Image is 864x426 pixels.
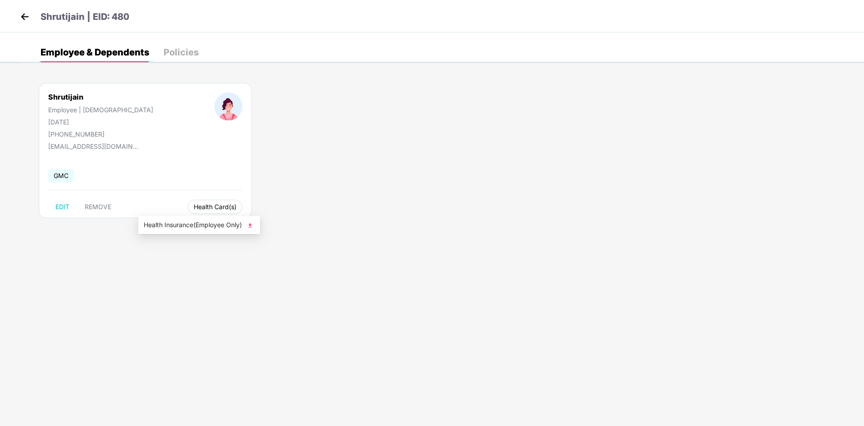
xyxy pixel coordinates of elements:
[85,203,111,211] span: REMOVE
[48,169,74,182] span: GMC
[18,10,32,23] img: back
[48,200,77,214] button: EDIT
[164,48,199,57] div: Policies
[194,205,236,209] span: Health Card(s)
[48,118,153,126] div: [DATE]
[48,130,153,138] div: [PHONE_NUMBER]
[214,92,242,120] img: profileImage
[246,221,255,230] img: svg+xml;base64,PHN2ZyB4bWxucz0iaHR0cDovL3d3dy53My5vcmcvMjAwMC9zdmciIHhtbG5zOnhsaW5rPSJodHRwOi8vd3...
[55,203,69,211] span: EDIT
[48,92,153,101] div: Shrutijain
[188,200,242,214] button: Health Card(s)
[48,142,138,150] div: [EMAIL_ADDRESS][DOMAIN_NAME]
[144,220,255,230] span: Health Insurance(Employee Only)
[77,200,118,214] button: REMOVE
[48,106,153,114] div: Employee | [DEMOGRAPHIC_DATA]
[41,10,129,24] p: Shrutijain | EID: 480
[41,48,149,57] div: Employee & Dependents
